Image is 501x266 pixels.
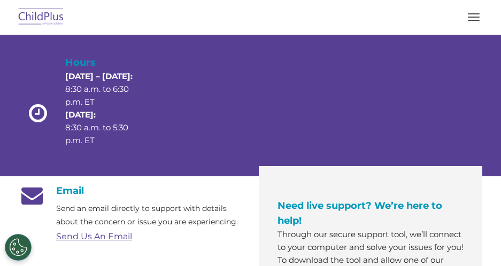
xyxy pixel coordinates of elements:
[5,234,32,261] button: Cookies Settings
[65,55,142,70] h4: Hours
[56,231,132,241] a: Send Us An Email
[65,109,96,120] strong: [DATE]:
[65,70,142,147] p: 8:30 a.m. to 6:30 p.m. ET 8:30 a.m. to 5:30 p.m. ET
[16,5,66,30] img: ChildPlus by Procare Solutions
[326,151,501,266] iframe: Chat Widget
[56,202,243,229] p: Send an email directly to support with details about the concern or issue you are experiencing.
[278,200,442,226] span: Need live support? We’re here to help!
[65,71,133,81] strong: [DATE] – [DATE]:
[19,185,243,197] h4: Email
